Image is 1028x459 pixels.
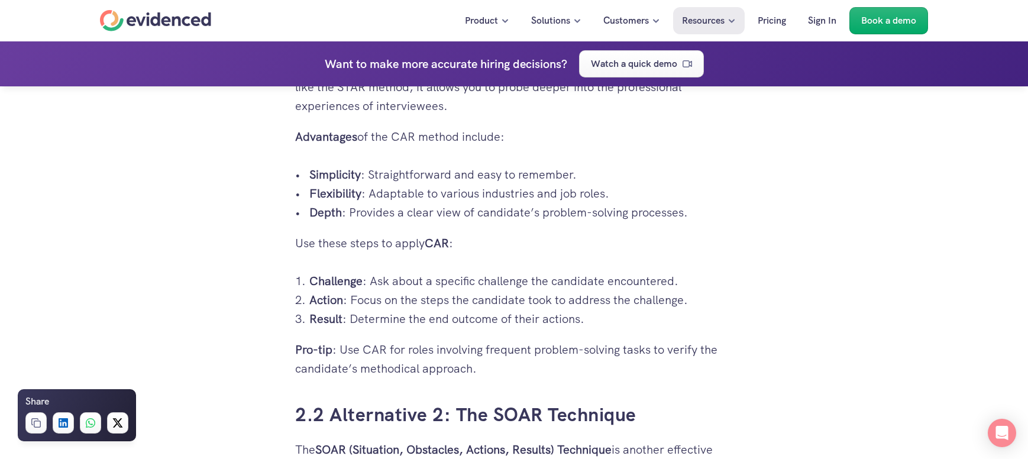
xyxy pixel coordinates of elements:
[295,127,733,146] p: of the CAR method include:
[531,13,570,28] p: Solutions
[309,290,733,309] p: : Focus on the steps the candidate took to address the challenge.
[603,13,649,28] p: Customers
[309,311,342,327] strong: Result
[749,7,795,34] a: Pricing
[295,340,733,378] p: : Use CAR for roles involving frequent problem-solving tasks to verify the candidate’s methodical...
[988,419,1016,447] div: Open Intercom Messenger
[309,292,343,308] strong: Action
[309,309,733,328] p: : Determine the end outcome of their actions.
[591,56,677,72] p: Watch a quick demo
[799,7,845,34] a: Sign In
[295,342,332,357] strong: Pro-tip
[295,129,357,144] strong: Advantages
[309,186,361,201] strong: Flexibility
[295,402,636,427] a: 2.2 Alternative 2: The SOAR Technique
[579,50,704,77] a: Watch a quick demo
[309,205,342,220] strong: Depth
[309,167,361,182] strong: Simplicity
[861,13,916,28] p: Book a demo
[758,13,786,28] p: Pricing
[465,13,498,28] p: Product
[849,7,928,34] a: Book a demo
[682,13,725,28] p: Resources
[309,165,733,184] p: : Straightforward and easy to remember.
[309,271,733,290] p: : Ask about a specific challenge the candidate encountered.
[309,273,363,289] strong: Challenge
[295,234,733,253] p: Use these steps to apply :
[315,442,612,457] strong: SOAR (Situation, Obstacles, Actions, Results) Technique
[309,203,733,222] p: : Provides a clear view of candidate’s problem-solving processes.
[100,10,211,31] a: Home
[309,184,733,203] p: : Adaptable to various industries and job roles.
[25,394,49,409] h6: Share
[325,54,567,73] h4: Want to make more accurate hiring decisions?
[808,13,836,28] p: Sign In
[425,235,449,251] strong: CAR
